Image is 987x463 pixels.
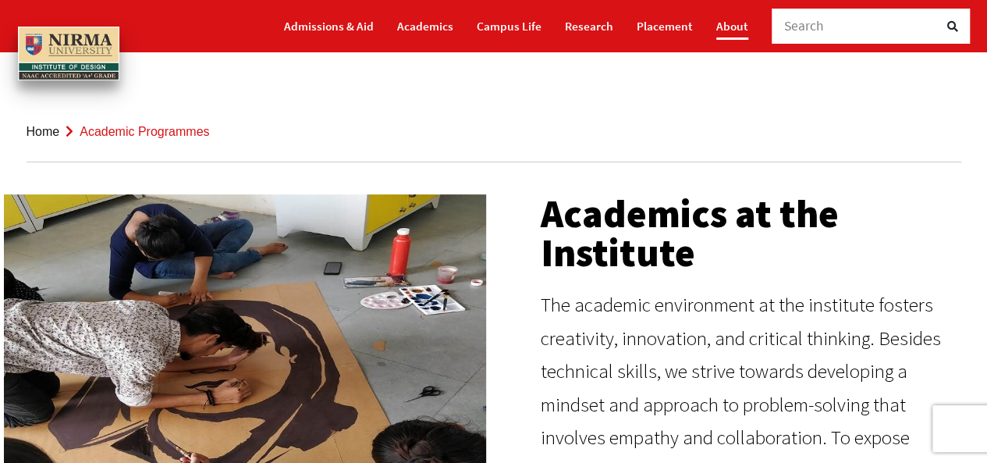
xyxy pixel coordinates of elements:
[565,12,613,40] a: Research
[477,12,541,40] a: Campus Life
[284,12,374,40] a: Admissions & Aid
[541,194,972,272] h2: Academics at the Institute
[27,102,961,162] nav: breadcrumb
[784,17,825,34] span: Search
[397,12,453,40] a: Academics
[18,27,119,80] img: main_logo
[637,12,693,40] a: Placement
[80,125,209,138] span: Academic Programmes
[27,125,60,138] a: Home
[716,12,748,40] a: About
